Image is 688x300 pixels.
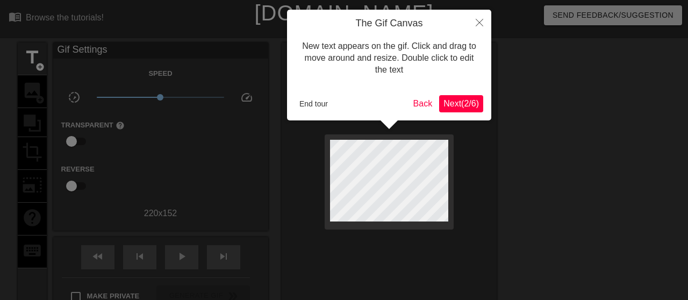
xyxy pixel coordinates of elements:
span: Next ( 2 / 6 ) [443,99,479,108]
div: New text appears on the gif. Click and drag to move around and resize. Double click to edit the text [295,30,483,87]
button: Close [468,10,491,34]
button: Next [439,95,483,112]
button: Back [409,95,437,112]
h4: The Gif Canvas [295,18,483,30]
button: End tour [295,96,332,112]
